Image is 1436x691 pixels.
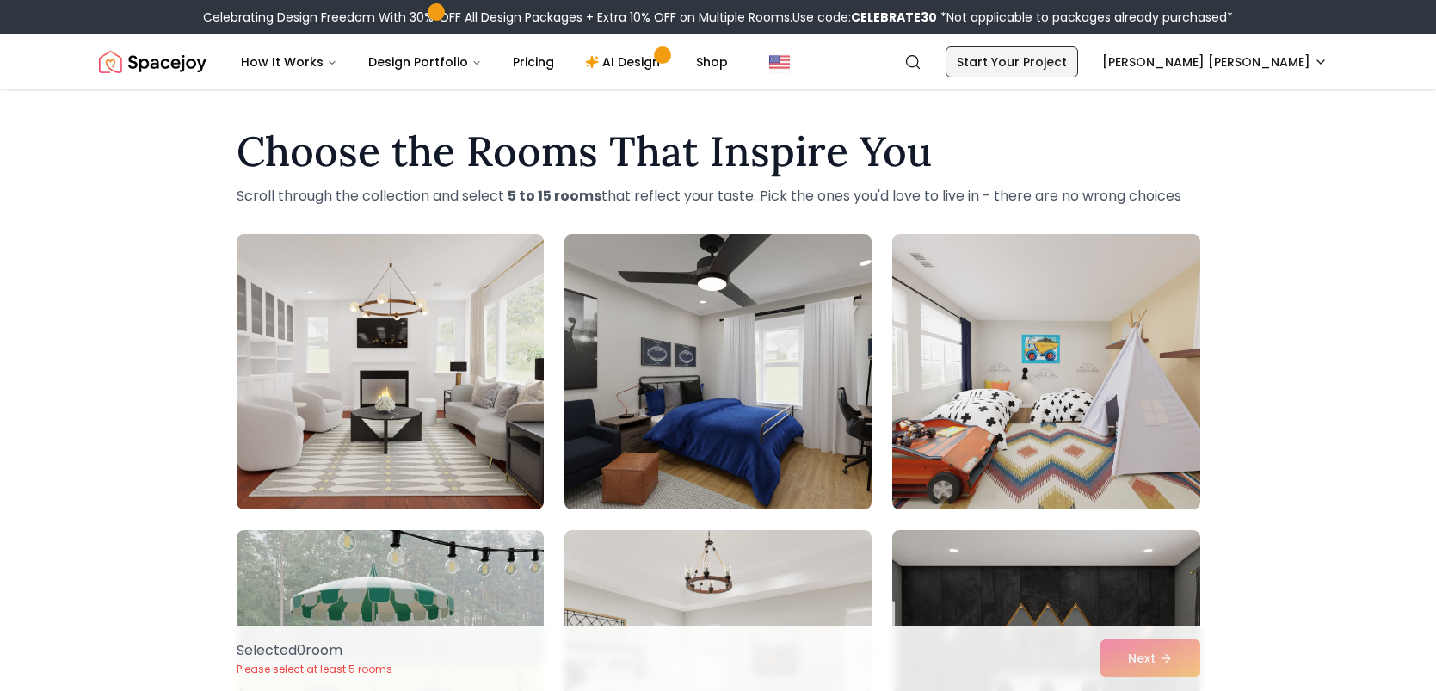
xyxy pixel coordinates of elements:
div: Celebrating Design Freedom With 30% OFF All Design Packages + Extra 10% OFF on Multiple Rooms. [203,9,1233,26]
p: Please select at least 5 rooms [237,663,392,676]
button: [PERSON_NAME] [PERSON_NAME] [1092,46,1338,77]
img: Spacejoy Logo [99,45,206,79]
strong: 5 to 15 rooms [508,186,601,206]
a: Pricing [499,45,568,79]
p: Scroll through the collection and select that reflect your taste. Pick the ones you'd love to liv... [237,186,1200,207]
a: AI Design [571,45,679,79]
h1: Choose the Rooms That Inspire You [237,131,1200,172]
img: United States [769,52,790,72]
span: Use code: [792,9,937,26]
a: Start Your Project [946,46,1078,77]
img: Room room-3 [892,234,1199,509]
a: Shop [682,45,742,79]
span: *Not applicable to packages already purchased* [937,9,1233,26]
button: How It Works [227,45,351,79]
nav: Main [227,45,742,79]
a: Spacejoy [99,45,206,79]
img: Room room-1 [237,234,544,509]
nav: Global [99,34,1338,89]
img: Room room-2 [564,234,872,509]
p: Selected 0 room [237,640,392,661]
button: Design Portfolio [354,45,496,79]
b: CELEBRATE30 [851,9,937,26]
